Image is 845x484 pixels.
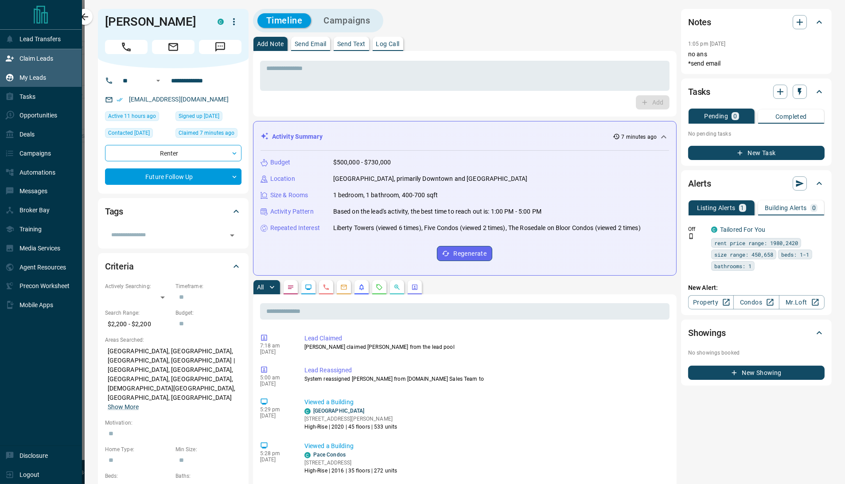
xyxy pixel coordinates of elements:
[733,295,779,309] a: Condos
[270,191,308,200] p: Size & Rooms
[270,207,314,216] p: Activity Pattern
[313,452,346,458] a: Pace Condos
[688,283,825,293] p: New Alert:
[175,128,241,141] div: Tue Oct 14 2025
[688,295,734,309] a: Property
[305,284,312,291] svg: Lead Browsing Activity
[260,381,291,387] p: [DATE]
[270,174,295,183] p: Location
[272,132,323,141] p: Activity Summary
[688,349,825,357] p: No showings booked
[358,284,365,291] svg: Listing Alerts
[295,41,327,47] p: Send Email
[175,472,241,480] p: Baths:
[622,133,657,141] p: 7 minutes ago
[340,284,347,291] svg: Emails
[688,366,825,380] button: New Showing
[105,317,171,332] p: $2,200 - $2,200
[376,41,400,47] p: Log Call
[333,191,438,200] p: 1 bedroom, 1 bathroom, 400-700 sqft
[437,246,492,261] button: Regenerate
[129,96,229,103] a: [EMAIL_ADDRESS][DOMAIN_NAME]
[688,233,694,239] svg: Push Notification Only
[333,158,391,167] p: $500,000 - $730,000
[304,343,666,351] p: [PERSON_NAME] claimed [PERSON_NAME] from the lead pool
[333,223,641,233] p: Liberty Towers (viewed 6 times), Five Condos (viewed 2 times), The Rosedale on Bloor Condos (view...
[688,41,726,47] p: 1:05 pm [DATE]
[260,349,291,355] p: [DATE]
[714,262,752,270] span: bathrooms: 1
[688,85,710,99] h2: Tasks
[260,450,291,457] p: 5:28 pm
[105,201,241,222] div: Tags
[688,81,825,102] div: Tasks
[304,398,666,407] p: Viewed a Building
[260,457,291,463] p: [DATE]
[270,158,291,167] p: Budget
[304,452,311,458] div: condos.ca
[765,205,807,211] p: Building Alerts
[688,15,711,29] h2: Notes
[105,15,204,29] h1: [PERSON_NAME]
[376,284,383,291] svg: Requests
[704,113,728,119] p: Pending
[688,146,825,160] button: New Task
[304,375,666,383] p: System reassigned [PERSON_NAME] from [DOMAIN_NAME] Sales Team to
[775,113,807,120] p: Completed
[117,97,123,103] svg: Email Verified
[812,205,816,211] p: 0
[257,41,284,47] p: Add Note
[175,282,241,290] p: Timeframe:
[257,284,264,290] p: All
[688,12,825,33] div: Notes
[105,419,241,427] p: Motivation:
[260,406,291,413] p: 5:29 pm
[714,238,798,247] span: rent price range: 1980,2420
[257,13,312,28] button: Timeline
[688,225,706,233] p: Off
[105,204,123,219] h2: Tags
[393,284,401,291] svg: Opportunities
[105,336,241,344] p: Areas Searched:
[270,223,320,233] p: Repeated Interest
[333,174,528,183] p: [GEOGRAPHIC_DATA], primarily Downtown and [GEOGRAPHIC_DATA]
[179,112,219,121] span: Signed up [DATE]
[260,413,291,419] p: [DATE]
[105,344,241,414] p: [GEOGRAPHIC_DATA], [GEOGRAPHIC_DATA], [GEOGRAPHIC_DATA], [GEOGRAPHIC_DATA] | [GEOGRAPHIC_DATA], [...
[226,229,238,242] button: Open
[304,441,666,451] p: Viewed a Building
[105,259,134,273] h2: Criteria
[105,128,171,141] div: Tue Aug 29 2023
[105,40,148,54] span: Call
[218,19,224,25] div: condos.ca
[741,205,744,211] p: 1
[711,226,717,233] div: condos.ca
[323,284,330,291] svg: Calls
[688,127,825,141] p: No pending tasks
[714,250,773,259] span: size range: 450,658
[337,41,366,47] p: Send Text
[105,309,171,317] p: Search Range:
[199,40,241,54] span: Message
[304,408,311,414] div: condos.ca
[108,112,156,121] span: Active 11 hours ago
[175,309,241,317] p: Budget:
[105,282,171,290] p: Actively Searching:
[105,145,241,161] div: Renter
[315,13,379,28] button: Campaigns
[688,176,711,191] h2: Alerts
[287,284,294,291] svg: Notes
[105,472,171,480] p: Beds:
[175,111,241,124] div: Thu May 10 2018
[175,445,241,453] p: Min Size:
[260,375,291,381] p: 5:00 am
[108,402,139,412] button: Show More
[105,168,241,185] div: Future Follow Up
[105,445,171,453] p: Home Type:
[152,40,195,54] span: Email
[313,408,365,414] a: [GEOGRAPHIC_DATA]
[304,423,397,431] p: High-Rise | 2020 | 45 floors | 533 units
[105,111,171,124] div: Mon Oct 13 2025
[260,343,291,349] p: 7:18 am
[688,173,825,194] div: Alerts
